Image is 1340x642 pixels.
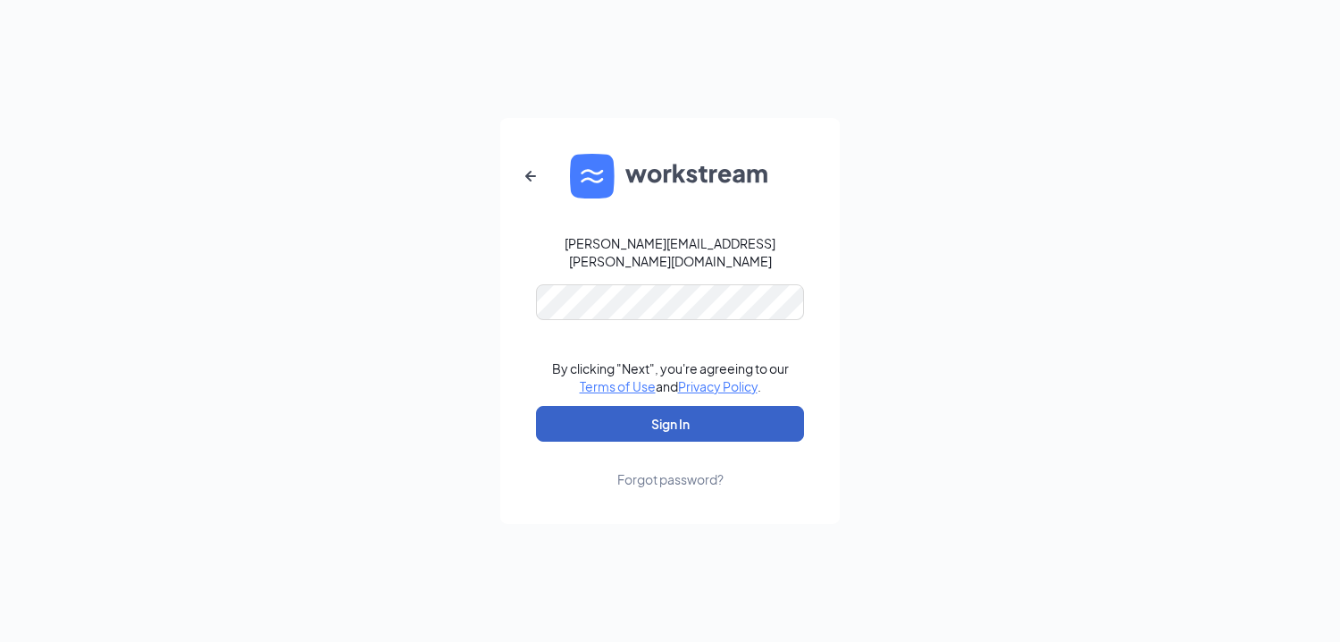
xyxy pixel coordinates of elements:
div: By clicking "Next", you're agreeing to our and . [552,359,789,395]
button: ArrowLeftNew [509,155,552,198]
button: Sign In [536,406,804,442]
img: WS logo and Workstream text [570,154,770,199]
a: Terms of Use [580,378,656,394]
svg: ArrowLeftNew [520,165,541,187]
a: Privacy Policy [678,378,758,394]
div: [PERSON_NAME][EMAIL_ADDRESS][PERSON_NAME][DOMAIN_NAME] [536,234,804,270]
a: Forgot password? [617,442,724,488]
div: Forgot password? [617,470,724,488]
